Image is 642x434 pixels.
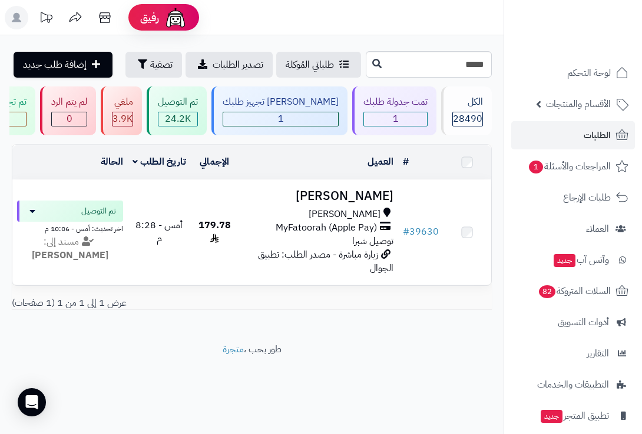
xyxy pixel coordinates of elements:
[98,86,144,135] a: ملغي 3.9K
[511,152,635,181] a: المراجعات والأسئلة1
[511,183,635,212] a: طلبات الإرجاع
[546,96,611,112] span: الأقسام والمنتجات
[352,234,393,248] span: توصيل شبرا
[209,86,350,135] a: [PERSON_NAME] تجهيز طلبك 1
[14,52,112,78] a: إضافة طلب جديد
[587,345,609,362] span: التقارير
[23,58,87,72] span: إضافة طلب جديد
[3,296,501,310] div: عرض 1 إلى 1 من 1 (1 صفحات)
[368,155,393,169] a: العميل
[144,86,209,135] a: تم التوصيل 24.2K
[528,158,611,175] span: المراجعات والأسئلة
[18,388,46,416] div: Open Intercom Messenger
[452,95,483,109] div: الكل
[198,218,231,246] span: 179.78
[567,65,611,81] span: لوحة التحكم
[403,225,409,239] span: #
[112,112,133,126] span: 3.9K
[223,95,339,109] div: [PERSON_NAME] تجهيز طلبك
[135,218,183,246] span: أمس - 8:28 م
[112,112,133,126] div: 3880
[8,235,132,262] div: مسند إلى:
[511,402,635,430] a: تطبيق المتجرجديد
[158,112,197,126] span: 24.2K
[276,221,377,235] span: MyFatoorah (Apple Pay)
[276,52,361,78] a: طلباتي المُوكلة
[529,161,543,173] span: 1
[223,342,244,356] a: متجرة
[539,285,555,298] span: 82
[186,52,273,78] a: تصدير الطلبات
[101,155,123,169] a: الحالة
[309,208,380,221] span: [PERSON_NAME]
[562,31,631,56] img: logo-2.png
[223,112,338,126] span: 1
[403,155,409,169] a: #
[158,112,197,126] div: 24231
[558,314,609,330] span: أدوات التسويق
[158,95,198,109] div: تم التوصيل
[125,52,182,78] button: تصفية
[538,283,611,299] span: السلات المتروكة
[552,252,609,268] span: وآتس آب
[403,225,439,239] a: #39630
[258,248,393,275] span: زيارة مباشرة - مصدر الطلب: تطبيق الجوال
[286,58,334,72] span: طلباتي المُوكلة
[32,248,108,262] strong: [PERSON_NAME]
[17,222,123,234] div: اخر تحديث: أمس - 10:06 م
[350,86,439,135] a: تمت جدولة طلبك 1
[140,11,159,25] span: رفيق
[164,6,187,29] img: ai-face.png
[31,6,61,32] a: تحديثات المنصة
[200,155,229,169] a: الإجمالي
[243,189,393,203] h3: [PERSON_NAME]
[511,370,635,399] a: التطبيقات والخدمات
[363,95,428,109] div: تمت جدولة طلبك
[133,155,186,169] a: تاريخ الطلب
[511,277,635,305] a: السلات المتروكة82
[38,86,98,135] a: لم يتم الرد 0
[584,127,611,143] span: الطلبات
[563,189,611,206] span: طلبات الإرجاع
[541,410,562,423] span: جديد
[511,246,635,274] a: وآتس آبجديد
[453,112,482,126] span: 28490
[511,121,635,149] a: الطلبات
[81,205,116,217] span: تم التوصيل
[554,254,575,267] span: جديد
[52,112,87,126] span: 0
[439,86,494,135] a: الكل28490
[51,95,87,109] div: لم يتم الرد
[511,308,635,336] a: أدوات التسويق
[213,58,263,72] span: تصدير الطلبات
[540,408,609,424] span: تطبيق المتجر
[112,95,133,109] div: ملغي
[511,59,635,87] a: لوحة التحكم
[511,215,635,243] a: العملاء
[364,112,427,126] span: 1
[511,339,635,368] a: التقارير
[586,221,609,237] span: العملاء
[150,58,173,72] span: تصفية
[537,376,609,393] span: التطبيقات والخدمات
